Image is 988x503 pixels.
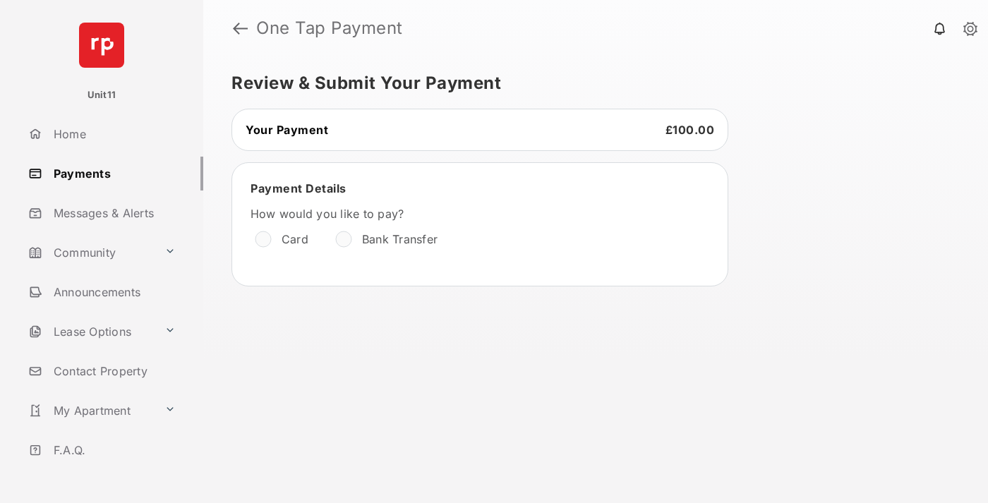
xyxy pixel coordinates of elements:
[23,196,203,230] a: Messages & Alerts
[256,20,403,37] strong: One Tap Payment
[23,157,203,190] a: Payments
[246,123,328,137] span: Your Payment
[362,232,438,246] label: Bank Transfer
[23,275,203,309] a: Announcements
[665,123,715,137] span: £100.00
[231,75,948,92] h5: Review & Submit Your Payment
[23,433,203,467] a: F.A.Q.
[23,236,159,269] a: Community
[23,354,203,388] a: Contact Property
[79,23,124,68] img: svg+xml;base64,PHN2ZyB4bWxucz0iaHR0cDovL3d3dy53My5vcmcvMjAwMC9zdmciIHdpZHRoPSI2NCIgaGVpZ2h0PSI2NC...
[23,117,203,151] a: Home
[251,181,347,195] span: Payment Details
[23,394,159,428] a: My Apartment
[88,88,116,102] p: Unit11
[251,207,674,221] label: How would you like to pay?
[23,315,159,349] a: Lease Options
[282,232,308,246] label: Card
